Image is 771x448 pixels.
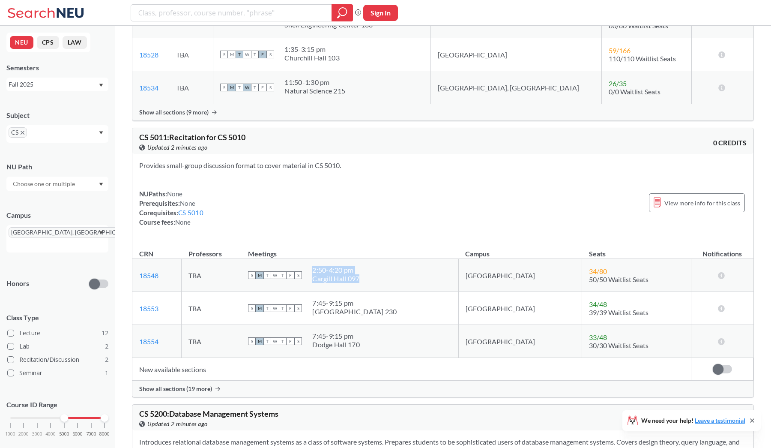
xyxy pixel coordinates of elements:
[271,337,279,345] span: W
[220,51,228,58] span: S
[178,209,203,216] a: CS 5010
[6,279,29,289] p: Honors
[10,36,33,49] button: NEU
[6,111,108,120] div: Subject
[139,161,747,170] section: Provides small-group discussion format to cover material in CS 5010.
[582,241,691,259] th: Seats
[259,51,266,58] span: F
[458,325,582,358] td: [GEOGRAPHIC_DATA]
[243,51,251,58] span: W
[7,354,108,365] label: Recitation/Discussion
[284,87,345,95] div: Natural Science 215
[294,304,302,312] span: S
[332,4,353,21] div: magnifying glass
[266,51,274,58] span: S
[263,271,271,279] span: T
[6,400,108,410] p: Course ID Range
[9,80,98,89] div: Fall 2025
[312,332,360,340] div: 7:45 - 9:15 pm
[6,313,108,322] span: Class Type
[284,54,340,62] div: Churchill Hall 103
[86,432,96,436] span: 7000
[228,51,236,58] span: M
[243,84,251,91] span: W
[337,7,347,19] svg: magnifying glass
[139,108,209,116] span: Show all sections (9 more)
[589,341,648,349] span: 30/30 Waitlist Seats
[266,84,274,91] span: S
[713,138,747,147] span: 0 CREDITS
[182,292,241,325] td: TBA
[132,104,753,120] div: Show all sections (9 more)
[139,51,158,59] a: 18528
[263,304,271,312] span: T
[294,271,302,279] span: S
[6,125,108,143] div: CSX to remove pillDropdown arrow
[147,419,208,429] span: Updated 2 minutes ago
[6,63,108,72] div: Semesters
[99,432,110,436] span: 8000
[99,183,103,186] svg: Dropdown arrow
[458,259,582,292] td: [GEOGRAPHIC_DATA]
[180,199,195,207] span: None
[641,418,745,424] span: We need your help!
[59,432,69,436] span: 5000
[220,84,228,91] span: S
[169,38,213,71] td: TBA
[137,6,326,20] input: Class, professor, course number, "phrase"
[284,45,340,54] div: 1:35 - 3:15 pm
[182,325,241,358] td: TBA
[139,304,158,313] a: 18553
[251,84,259,91] span: T
[248,337,256,345] span: S
[63,36,87,49] button: LAW
[287,271,294,279] span: F
[241,241,458,259] th: Meetings
[105,355,108,364] span: 2
[271,271,279,279] span: W
[139,409,278,418] span: CS 5200 : Database Management Systems
[263,337,271,345] span: T
[139,249,153,259] div: CRN
[105,342,108,351] span: 2
[21,131,24,135] svg: X to remove pill
[169,71,213,104] td: TBA
[18,432,29,436] span: 2000
[236,84,243,91] span: T
[691,241,753,259] th: Notifications
[609,87,660,96] span: 0/0 Waitlist Seats
[37,36,59,49] button: CPS
[6,162,108,171] div: NU Path
[147,143,208,152] span: Updated 2 minutes ago
[7,367,108,379] label: Seminar
[132,381,753,397] div: Show all sections (19 more)
[609,54,676,63] span: 110/110 Waitlist Seats
[284,78,345,87] div: 11:50 - 1:30 pm
[99,231,103,235] svg: Dropdown arrow
[7,328,108,339] label: Lecture
[609,46,631,54] span: 59 / 166
[167,190,182,198] span: None
[312,307,397,316] div: [GEOGRAPHIC_DATA] 230
[32,432,42,436] span: 3000
[182,241,241,259] th: Professors
[139,132,245,142] span: CS 5011 : Recitation for CS 5010
[72,432,83,436] span: 6000
[312,299,397,307] div: 7:45 - 9:15 pm
[102,328,108,338] span: 12
[458,292,582,325] td: [GEOGRAPHIC_DATA]
[139,385,212,393] span: Show all sections (19 more)
[589,308,648,316] span: 39/39 Waitlist Seats
[132,358,691,381] td: New available sections
[312,266,359,274] div: 2:50 - 4:20 pm
[279,271,287,279] span: T
[312,340,360,349] div: Dodge Hall 170
[248,304,256,312] span: S
[589,275,648,283] span: 50/50 Waitlist Seats
[589,333,607,341] span: 33 / 48
[271,304,279,312] span: W
[6,78,108,91] div: Fall 2025Dropdown arrow
[294,337,302,345] span: S
[609,79,627,87] span: 26 / 35
[7,341,108,352] label: Lab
